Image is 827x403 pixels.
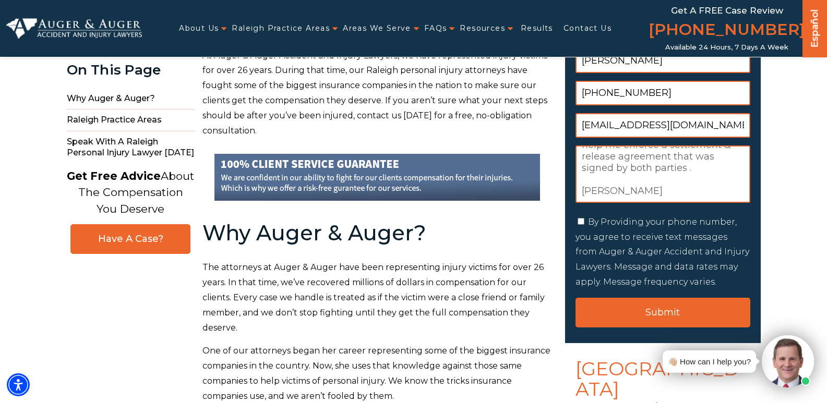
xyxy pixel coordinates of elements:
[179,18,219,39] a: About Us
[6,18,142,39] img: Auger & Auger Accident and Injury Lawyers Logo
[460,18,505,39] a: Resources
[202,346,550,400] span: One of our attorneys began her career representing some of the biggest insurance companies in the...
[70,224,190,254] a: Have A Case?
[67,88,195,110] span: Why Auger & Auger?
[232,18,330,39] a: Raleigh Practice Areas
[521,18,553,39] a: Results
[665,43,788,52] span: Available 24 Hours, 7 Days a Week
[564,18,612,39] a: Contact Us
[671,5,783,16] span: Get a FREE Case Review
[762,335,814,387] img: Intaker widget Avatar
[576,113,750,138] input: Email
[67,109,195,131] span: Raleigh Practice Areas
[649,18,805,43] a: [PHONE_NUMBER]
[576,217,749,287] label: By Providing your phone number, you agree to receive text messages from Auger & Auger Accident an...
[67,63,195,78] div: On This Page
[202,48,553,139] p: At Auger & Auger Accident and Injury Lawyers, we have represented injury victims for over 26 year...
[214,154,540,201] img: guarantee-banner
[576,48,750,73] input: Name
[7,373,30,396] div: Accessibility Menu
[67,169,161,182] strong: Get Free Advice
[202,222,553,245] h2: Why Auger & Auger?
[67,131,195,164] span: Speak with a Raleigh Personal Injury Lawyer [DATE]
[202,262,545,332] span: The attorneys at Auger & Auger have been representing injury victims for over 26 years. In that t...
[424,18,447,39] a: FAQs
[576,298,750,327] input: Submit
[343,18,411,39] a: Areas We Serve
[576,81,750,105] input: Phone Number
[67,168,194,217] p: About The Compensation You Deserve
[668,355,751,369] div: 👋🏼 How can I help you?
[81,233,179,245] span: Have A Case?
